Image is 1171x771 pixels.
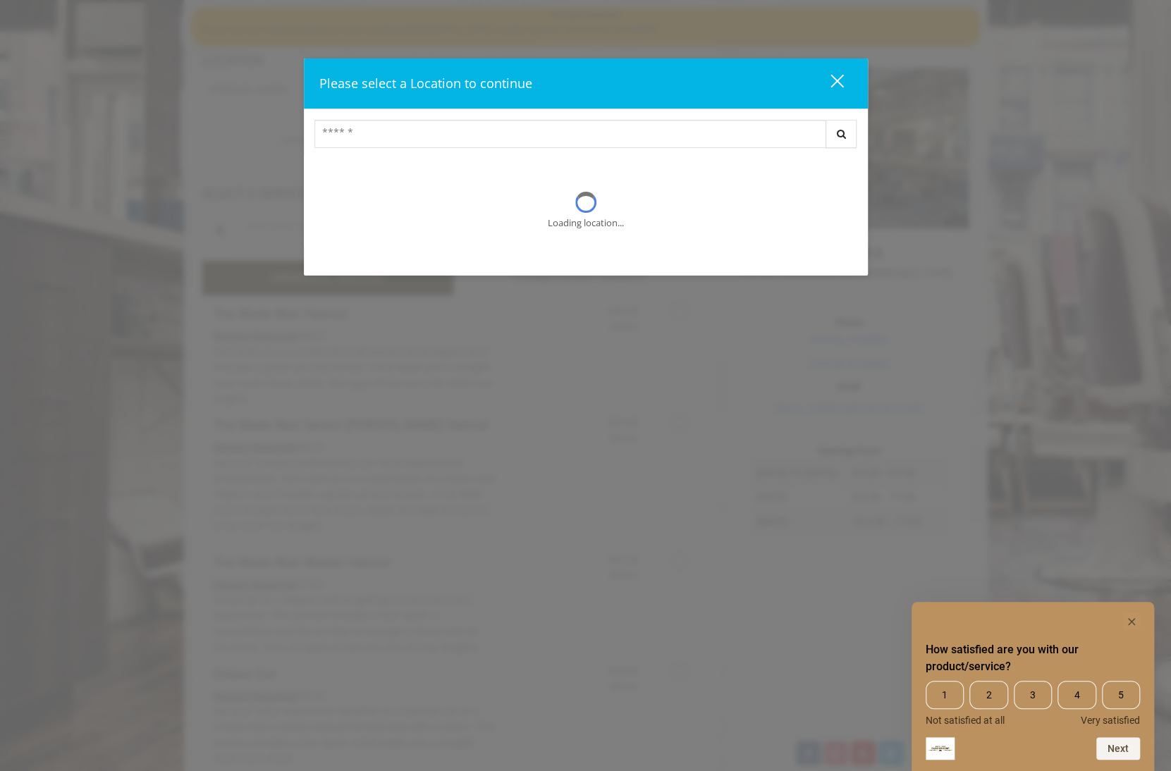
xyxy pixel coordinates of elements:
[926,641,1140,675] h2: How satisfied are you with our product/service? Select an option from 1 to 5, with 1 being Not sa...
[926,715,1005,726] span: Not satisfied at all
[804,69,852,98] button: close dialog
[548,216,624,230] div: Loading location...
[314,120,826,148] input: Search Center
[926,681,964,709] span: 1
[1123,613,1140,630] button: Hide survey
[926,613,1140,760] div: How satisfied are you with our product/service? Select an option from 1 to 5, with 1 being Not sa...
[969,681,1007,709] span: 2
[319,75,532,92] span: Please select a Location to continue
[1081,715,1140,726] span: Very satisfied
[1096,737,1140,760] button: Next question
[1102,681,1140,709] span: 5
[314,120,857,155] div: Center Select
[926,681,1140,726] div: How satisfied are you with our product/service? Select an option from 1 to 5, with 1 being Not sa...
[814,73,842,94] div: close dialog
[833,129,850,139] i: Search button
[1014,681,1052,709] span: 3
[1057,681,1096,709] span: 4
